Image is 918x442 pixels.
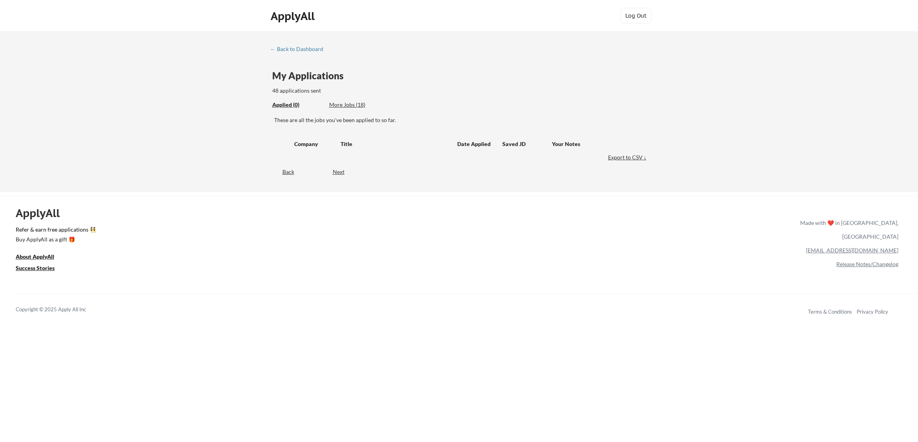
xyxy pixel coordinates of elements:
div: Export to CSV ↓ [608,153,649,161]
div: My Applications [272,71,350,80]
div: ApplyAll [271,9,317,23]
a: About ApplyAll [16,252,65,262]
a: Terms & Conditions [808,309,852,315]
a: Refer & earn free applications 👯‍♀️ [16,227,636,235]
div: Made with ❤️ in [GEOGRAPHIC_DATA], [GEOGRAPHIC_DATA] [797,216,898,243]
div: Date Applied [457,140,492,148]
a: [EMAIL_ADDRESS][DOMAIN_NAME] [806,247,898,254]
div: Title [341,140,450,148]
button: Log Out [620,8,652,24]
div: Back [270,168,294,176]
div: Your Notes [552,140,641,148]
div: These are all the jobs you've been applied to so far. [272,101,323,109]
u: Success Stories [16,265,55,271]
div: Company [294,140,333,148]
div: ← Back to Dashboard [270,46,329,52]
div: 48 applications sent [272,87,424,95]
div: Copyright © 2025 Apply All Inc [16,306,106,314]
a: ← Back to Dashboard [270,46,329,54]
div: ApplyAll [16,206,69,220]
div: Saved JD [502,137,552,151]
div: Applied (0) [272,101,323,109]
a: Release Notes/Changelog [836,261,898,267]
a: Success Stories [16,264,65,274]
a: Buy ApplyAll as a gift 🎁 [16,235,94,245]
div: Next [333,168,354,176]
div: These are job applications we think you'd be a good fit for, but couldn't apply you to automatica... [329,101,387,109]
div: More Jobs (18) [329,101,387,109]
div: These are all the jobs you've been applied to so far. [274,116,649,124]
div: Buy ApplyAll as a gift 🎁 [16,237,94,242]
a: Privacy Policy [857,309,888,315]
u: About ApplyAll [16,253,54,260]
